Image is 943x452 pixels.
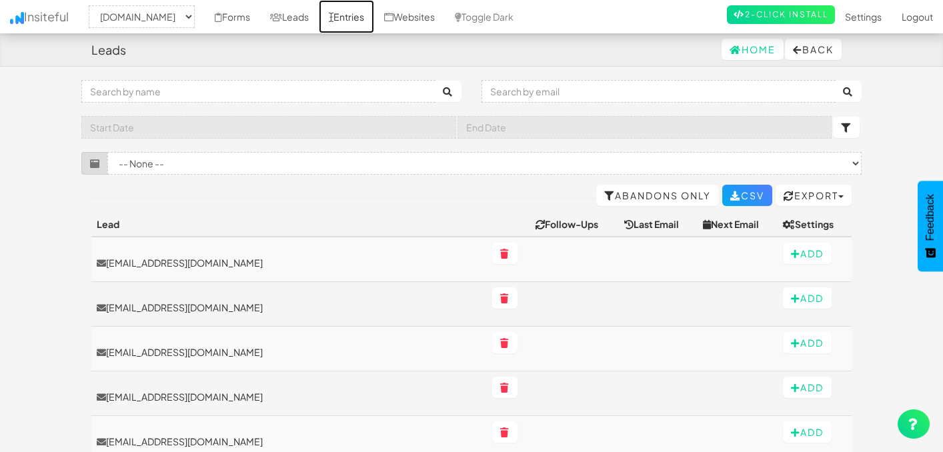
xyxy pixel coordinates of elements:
[783,332,832,353] button: Add
[97,435,482,448] a: [EMAIL_ADDRESS][DOMAIN_NAME]
[924,194,936,241] span: Feedback
[783,377,832,398] button: Add
[482,80,836,103] input: Search by email
[918,181,943,271] button: Feedback - Show survey
[722,39,784,60] a: Home
[97,390,482,403] a: [EMAIL_ADDRESS][DOMAIN_NAME]
[783,421,832,443] button: Add
[776,185,852,206] button: Export
[785,39,842,60] button: Back
[91,212,487,237] th: Lead
[81,80,435,103] input: Search by name
[778,212,852,237] th: Settings
[81,116,456,139] input: Start Date
[722,185,772,206] a: CSV
[783,287,832,309] button: Add
[91,43,126,57] h4: Leads
[457,116,832,139] input: End Date
[596,185,719,206] a: Abandons Only
[783,243,832,264] button: Add
[97,301,482,314] a: [EMAIL_ADDRESS][DOMAIN_NAME]
[698,212,778,237] th: Next Email
[530,212,618,237] th: Follow-Ups
[10,12,24,24] img: icon.png
[727,5,835,24] a: 2-Click Install
[619,212,698,237] th: Last Email
[97,256,482,269] a: [EMAIL_ADDRESS][DOMAIN_NAME]
[97,345,482,359] a: [EMAIL_ADDRESS][DOMAIN_NAME]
